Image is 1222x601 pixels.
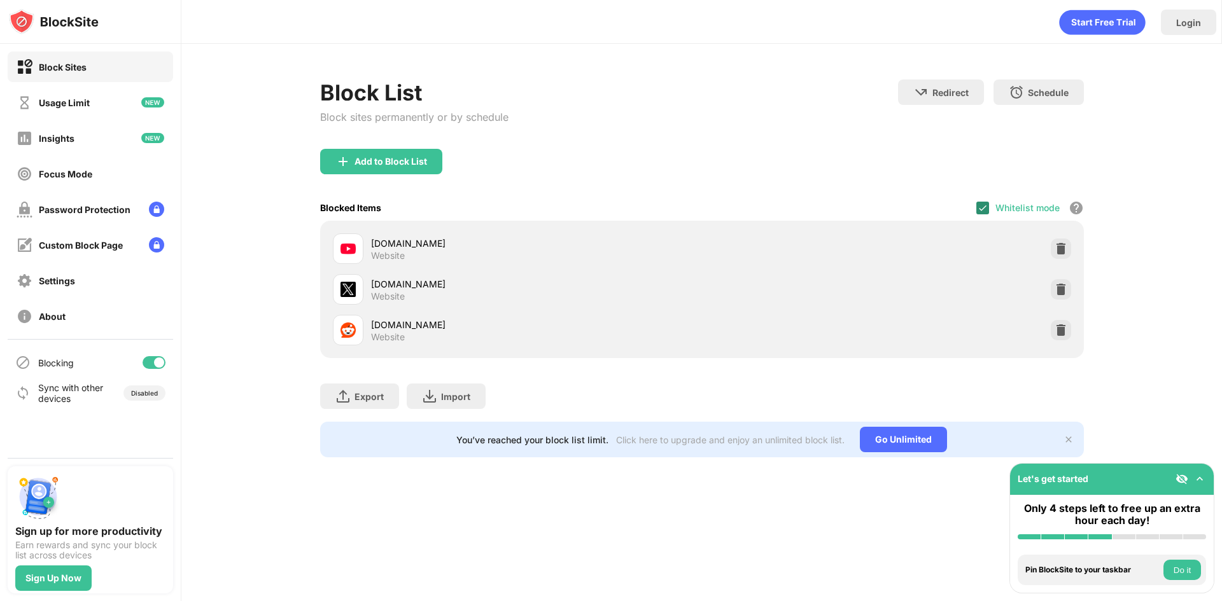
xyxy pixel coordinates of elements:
div: Password Protection [39,204,130,215]
div: Block List [320,79,509,106]
img: about-off.svg [17,308,32,324]
img: new-icon.svg [141,133,164,143]
div: Insights [39,133,74,144]
img: favicons [341,322,356,338]
div: animation [1059,10,1146,35]
div: [DOMAIN_NAME] [371,237,702,250]
div: Schedule [1028,87,1069,98]
div: Focus Mode [39,169,92,179]
div: Block sites permanently or by schedule [320,111,509,123]
img: blocking-icon.svg [15,355,31,370]
img: lock-menu.svg [149,237,164,252]
div: Usage Limit [39,97,90,108]
div: Redirect [932,87,969,98]
div: [DOMAIN_NAME] [371,277,702,291]
div: Disabled [131,389,158,397]
div: Sign up for more productivity [15,525,165,537]
img: push-signup.svg [15,474,61,520]
div: Login [1176,17,1201,28]
div: Blocking [38,357,74,368]
div: You’ve reached your block list limit. [456,434,608,445]
div: Website [371,331,405,343]
div: Only 4 steps left to free up an extra hour each day! [1018,502,1206,527]
img: eye-not-visible.svg [1176,473,1188,485]
img: block-on.svg [17,59,32,75]
div: Sign Up Now [25,573,81,583]
div: Block Sites [39,62,87,73]
img: insights-off.svg [17,130,32,146]
img: focus-off.svg [17,166,32,182]
div: Custom Block Page [39,240,123,251]
div: Blocked Items [320,202,381,213]
img: new-icon.svg [141,97,164,107]
img: favicons [341,282,356,297]
img: logo-blocksite.svg [9,9,99,34]
img: favicons [341,241,356,256]
img: customize-block-page-off.svg [17,237,32,253]
img: password-protection-off.svg [17,202,32,218]
div: Export [355,391,384,402]
div: Sync with other devices [38,382,104,404]
div: Import [441,391,470,402]
img: settings-off.svg [17,273,32,289]
div: Add to Block List [355,156,427,167]
div: Whitelist mode [995,202,1060,213]
div: Pin BlockSite to your taskbar [1025,565,1160,574]
img: x-button.svg [1064,434,1074,445]
div: Go Unlimited [860,427,947,452]
div: About [39,311,66,322]
div: Settings [39,275,75,286]
button: Do it [1163,560,1201,580]
div: Earn rewards and sync your block list across devices [15,540,165,560]
img: check.svg [978,203,988,213]
img: sync-icon.svg [15,385,31,401]
img: lock-menu.svg [149,202,164,217]
img: time-usage-off.svg [17,95,32,111]
div: Website [371,291,405,302]
div: Website [371,250,405,261]
div: Let's get started [1018,473,1088,484]
div: [DOMAIN_NAME] [371,318,702,331]
img: omni-setup-toggle.svg [1193,473,1206,485]
div: Click here to upgrade and enjoy an unlimited block list. [616,434,845,445]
